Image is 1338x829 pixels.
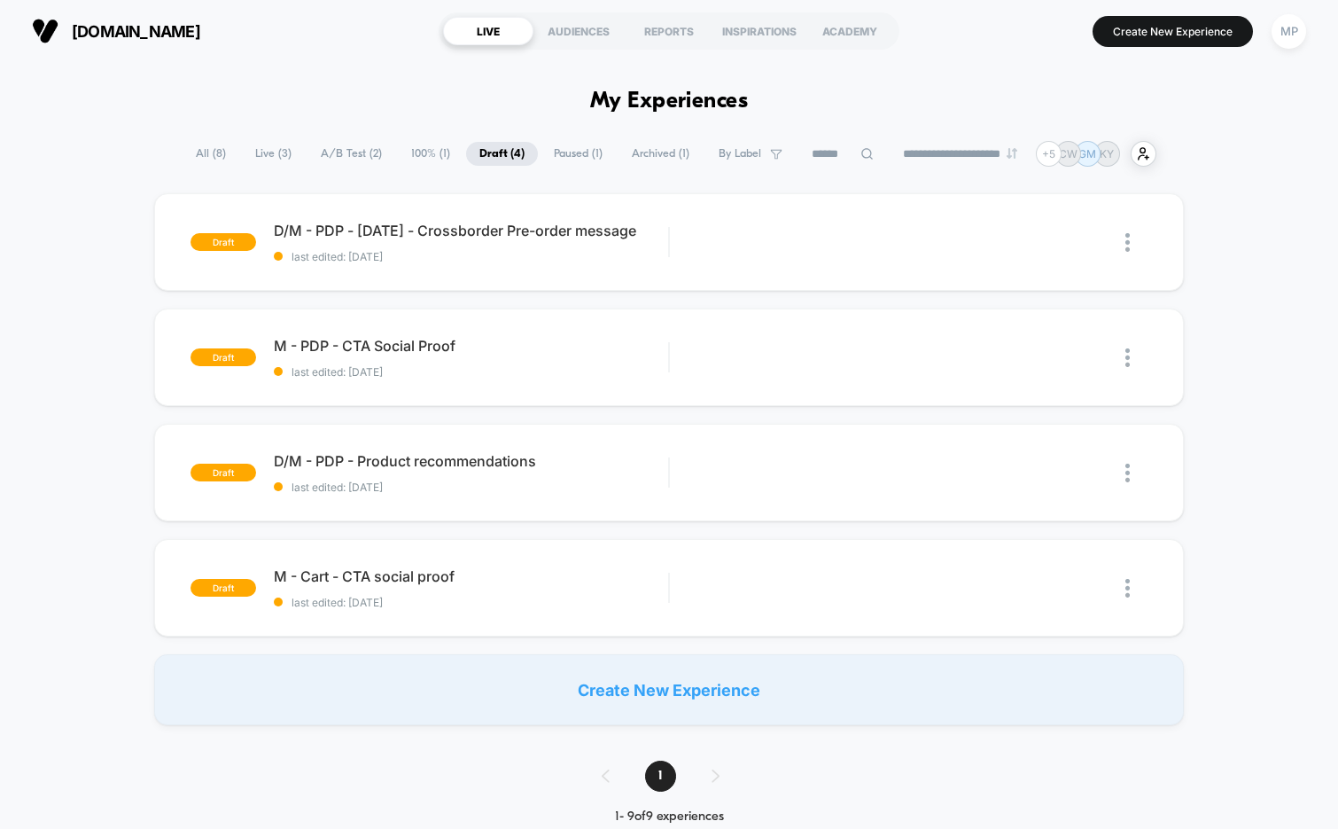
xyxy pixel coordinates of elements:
[274,222,669,239] span: D/M - PDP - [DATE] - Crossborder Pre-order message
[274,365,669,379] span: last edited: [DATE]
[398,142,463,166] span: 100% ( 1 )
[274,567,669,585] span: M - Cart - CTA social proof
[1266,13,1311,50] button: MP
[1093,16,1253,47] button: Create New Experience
[191,579,256,597] span: draft
[618,142,703,166] span: Archived ( 1 )
[72,22,200,41] span: [DOMAIN_NAME]
[1100,147,1114,160] p: KY
[274,452,669,470] span: D/M - PDP - Product recommendations
[590,89,749,114] h1: My Experiences
[584,809,755,825] div: 1 - 9 of 9 experiences
[274,596,669,609] span: last edited: [DATE]
[32,18,58,44] img: Visually logo
[274,481,669,494] span: last edited: [DATE]
[466,142,538,166] span: Draft ( 4 )
[274,337,669,355] span: M - PDP - CTA Social Proof
[1059,147,1077,160] p: CW
[307,142,395,166] span: A/B Test ( 2 )
[1125,579,1130,598] img: close
[183,142,239,166] span: All ( 8 )
[541,142,616,166] span: Paused ( 1 )
[191,348,256,366] span: draft
[1036,141,1062,167] div: + 5
[274,250,669,263] span: last edited: [DATE]
[805,17,895,45] div: ACADEMY
[645,761,676,792] span: 1
[533,17,624,45] div: AUDIENCES
[27,17,206,45] button: [DOMAIN_NAME]
[1125,348,1130,367] img: close
[624,17,714,45] div: REPORTS
[1078,147,1096,160] p: GM
[191,233,256,251] span: draft
[154,654,1185,725] div: Create New Experience
[1007,148,1017,159] img: end
[1125,233,1130,252] img: close
[1125,464,1130,482] img: close
[191,464,256,481] span: draft
[443,17,533,45] div: LIVE
[714,17,805,45] div: INSPIRATIONS
[719,147,761,160] span: By Label
[1272,14,1306,49] div: MP
[242,142,305,166] span: Live ( 3 )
